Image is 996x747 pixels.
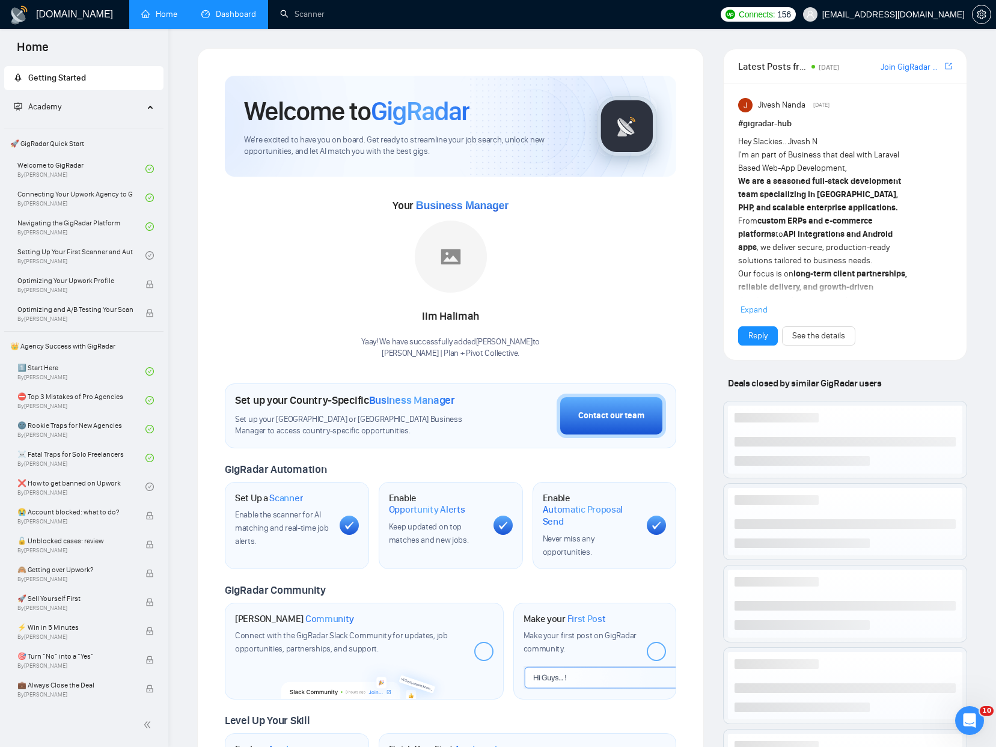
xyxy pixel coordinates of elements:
span: setting [973,10,991,19]
span: By [PERSON_NAME] [17,287,133,294]
span: check-circle [145,425,154,433]
span: lock [145,511,154,520]
span: 156 [777,8,790,21]
a: searchScanner [280,9,325,19]
span: 💼 Always Close the Deal [17,679,133,691]
span: fund-projection-screen [14,102,22,111]
a: 🌚 Rookie Traps for New AgenciesBy[PERSON_NAME] [17,416,145,442]
span: check-circle [145,367,154,376]
h1: [PERSON_NAME] [235,613,354,625]
span: Scanner [269,492,303,504]
span: 10 [980,706,994,716]
h1: # gigradar-hub [738,117,952,130]
span: check-circle [145,396,154,404]
span: Getting Started [28,73,86,83]
a: Welcome to GigRadarBy[PERSON_NAME] [17,156,145,182]
a: 1️⃣ Start HereBy[PERSON_NAME] [17,358,145,385]
span: check-circle [145,194,154,202]
span: rocket [14,73,22,82]
span: Business Manager [369,394,455,407]
li: Getting Started [4,66,163,90]
div: Iim Halimah [361,306,540,327]
a: ❌ How to get banned on UpworkBy[PERSON_NAME] [17,474,145,500]
img: placeholder.png [415,221,487,293]
span: By [PERSON_NAME] [17,576,133,583]
span: By [PERSON_NAME] [17,691,133,698]
button: Reply [738,326,778,346]
span: 😭 Account blocked: what to do? [17,506,133,518]
span: Jivesh Nanda [758,99,805,112]
h1: Enable [389,492,484,516]
span: Connect with the GigRadar Slack Community for updates, job opportunities, partnerships, and support. [235,630,448,654]
span: Your [393,199,509,212]
h1: Make your [524,613,606,625]
span: Academy [14,102,61,112]
span: check-circle [145,454,154,462]
span: By [PERSON_NAME] [17,633,133,641]
span: GigRadar Community [225,584,326,597]
div: Yaay! We have successfully added [PERSON_NAME] to [361,337,540,359]
a: Reply [748,329,768,343]
span: Deals closed by similar GigRadar users [723,373,886,394]
span: 👑 Agency Success with GigRadar [5,334,162,358]
span: Community [305,613,354,625]
span: We're excited to have you on board. Get ready to streamline your job search, unlock new opportuni... [244,135,578,157]
span: Academy [28,102,61,112]
span: lock [145,627,154,635]
p: [PERSON_NAME] | Plan + Pivot Collective . [361,348,540,359]
span: Automatic Proposal Send [543,504,638,527]
img: Jivesh Nanda [738,98,753,112]
span: Home [7,38,58,64]
span: Enable the scanner for AI matching and real-time job alerts. [235,510,328,546]
a: See the details [792,329,845,343]
span: lock [145,684,154,693]
span: 🚀 GigRadar Quick Start [5,132,162,156]
a: Join GigRadar Slack Community [881,61,943,74]
span: By [PERSON_NAME] [17,547,133,554]
a: ⛔ Top 3 Mistakes of Pro AgenciesBy[PERSON_NAME] [17,387,145,413]
span: Level Up Your Skill [225,714,310,727]
span: Business Manager [416,200,509,212]
a: Connecting Your Upwork Agency to GigRadarBy[PERSON_NAME] [17,184,145,211]
a: setting [972,10,991,19]
span: [DATE] [813,100,829,111]
span: double-left [143,719,155,731]
span: Latest Posts from the GigRadar Community [738,59,808,74]
span: GigRadar Automation [225,463,326,476]
strong: long-term client partnerships, reliable delivery, and growth-driven development [738,269,907,305]
strong: custom ERPs and e-commerce platforms [738,216,873,239]
span: user [806,10,814,19]
span: 🚀 Sell Yourself First [17,593,133,605]
a: ☠️ Fatal Traps for Solo FreelancersBy[PERSON_NAME] [17,445,145,471]
span: Optimizing Your Upwork Profile [17,275,133,287]
button: Contact our team [557,394,666,438]
a: Navigating the GigRadar PlatformBy[PERSON_NAME] [17,213,145,240]
span: By [PERSON_NAME] [17,316,133,323]
span: lock [145,540,154,549]
span: Connects: [739,8,775,21]
span: 🔓 Unblocked cases: review [17,535,133,547]
span: 🙈 Getting over Upwork? [17,564,133,576]
button: See the details [782,326,855,346]
span: GigRadar [371,95,469,127]
span: lock [145,656,154,664]
h1: Welcome to [244,95,469,127]
img: upwork-logo.png [726,10,735,19]
button: setting [972,5,991,24]
strong: We are a seasoned full-stack development team specializing in [GEOGRAPHIC_DATA], PHP, and scalabl... [738,176,901,213]
span: lock [145,569,154,578]
a: export [945,61,952,72]
h1: Set up your Country-Specific [235,394,455,407]
span: Keep updated on top matches and new jobs. [389,522,469,545]
span: By [PERSON_NAME] [17,662,133,669]
a: dashboardDashboard [201,9,256,19]
span: Optimizing and A/B Testing Your Scanner for Better Results [17,303,133,316]
a: homeHome [141,9,177,19]
span: ⚡ Win in 5 Minutes [17,621,133,633]
div: Contact our team [578,409,644,422]
a: Setting Up Your First Scanner and Auto-BidderBy[PERSON_NAME] [17,242,145,269]
img: slackcommunity-bg.png [281,659,447,699]
span: By [PERSON_NAME] [17,605,133,612]
span: lock [145,309,154,317]
img: logo [10,5,29,25]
